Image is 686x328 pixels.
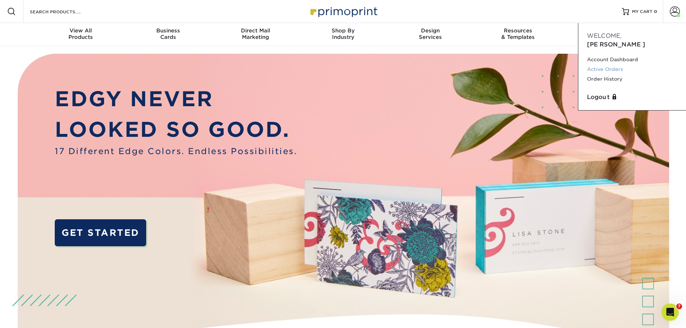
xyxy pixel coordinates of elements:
a: Account Dashboard [587,55,677,64]
div: Services [387,27,474,40]
div: Cards [124,27,212,40]
a: Logout [587,93,677,102]
img: Primoprint [307,4,379,19]
div: Industry [299,27,387,40]
span: Contact [562,27,649,34]
a: Direct MailMarketing [212,23,299,46]
div: Marketing [212,27,299,40]
span: MY CART [632,9,653,15]
a: DesignServices [387,23,474,46]
iframe: Intercom live chat [662,304,679,321]
span: Welcome, [587,32,622,39]
span: 0 [654,9,657,14]
span: Direct Mail [212,27,299,34]
div: & Support [562,27,649,40]
span: View All [37,27,125,34]
input: SEARCH PRODUCTS..... [29,7,99,16]
span: Business [124,27,212,34]
p: EDGY NEVER [55,84,297,114]
span: Design [387,27,474,34]
a: BusinessCards [124,23,212,46]
span: Resources [474,27,562,34]
p: LOOKED SO GOOD. [55,114,297,145]
a: Contact& Support [562,23,649,46]
div: Products [37,27,125,40]
span: Shop By [299,27,387,34]
span: [PERSON_NAME] [587,41,645,48]
a: Shop ByIndustry [299,23,387,46]
a: GET STARTED [55,219,146,246]
a: Active Orders [587,64,677,74]
a: Order History [587,74,677,84]
a: Resources& Templates [474,23,562,46]
a: View AllProducts [37,23,125,46]
div: & Templates [474,27,562,40]
span: 17 Different Edge Colors. Endless Possibilities. [55,145,297,157]
span: 7 [676,304,682,309]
